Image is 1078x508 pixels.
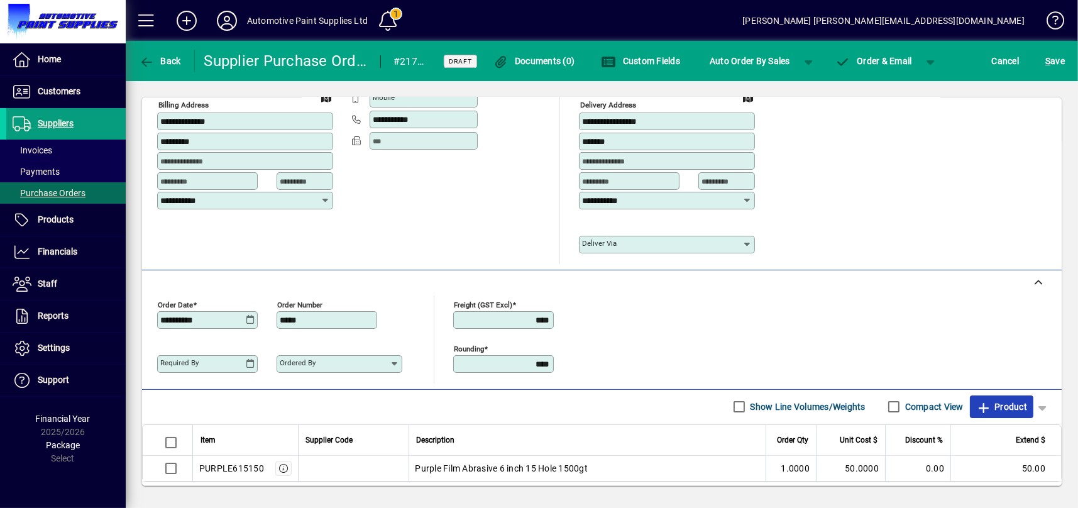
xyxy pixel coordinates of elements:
mat-label: Freight (GST excl) [454,300,512,309]
mat-label: Rounding [454,344,484,353]
a: Knowledge Base [1037,3,1062,43]
span: Invoices [13,145,52,155]
span: Auto Order By Sales [710,51,790,71]
span: Staff [38,279,57,289]
td: 0.00 [885,456,950,481]
span: Purple Film Abrasive 6 inch 15 Hole 1500gt [415,462,588,475]
mat-label: Order date [158,300,193,309]
button: Custom Fields [598,50,683,72]
a: Customers [6,76,126,108]
button: Documents (0) [490,50,578,72]
a: Staff [6,268,126,300]
span: Home [38,54,61,64]
span: Item [201,433,216,447]
div: Supplier Purchase Order [204,51,368,71]
span: Draft [449,57,472,65]
div: #21719 [393,52,428,72]
button: Auto Order By Sales [703,50,796,72]
a: View on map [738,87,758,108]
div: Automotive Paint Supplies Ltd [247,11,368,31]
a: Reports [6,301,126,332]
span: S [1045,56,1050,66]
button: Back [136,50,184,72]
a: Settings [6,333,126,364]
span: Order & Email [835,56,912,66]
a: Products [6,204,126,236]
span: Reports [38,311,69,321]
span: Settings [38,343,70,353]
span: Back [139,56,181,66]
span: Documents (0) [493,56,575,66]
span: Unit Cost $ [840,433,877,447]
a: View on map [316,87,336,108]
app-page-header-button: Back [126,50,195,72]
a: Financials [6,236,126,268]
a: Purchase Orders [6,182,126,204]
label: Compact View [903,400,964,413]
span: Suppliers [38,118,74,128]
a: Invoices [6,140,126,161]
div: [PERSON_NAME] [PERSON_NAME][EMAIL_ADDRESS][DOMAIN_NAME] [742,11,1025,31]
button: Add [167,9,207,32]
mat-label: Order number [277,300,322,309]
a: Payments [6,161,126,182]
span: Customers [38,86,80,96]
span: Cancel [992,51,1020,71]
button: Save [1042,50,1068,72]
mat-label: Ordered by [280,358,316,367]
button: Profile [207,9,247,32]
button: Product [970,395,1033,418]
mat-label: Required by [160,358,199,367]
a: Home [6,44,126,75]
a: Support [6,365,126,396]
span: Package [46,440,80,450]
label: Show Line Volumes/Weights [748,400,866,413]
span: Purchase Orders [13,188,85,198]
span: Order Qty [777,433,808,447]
td: 1.0000 [766,456,816,481]
span: Financials [38,246,77,257]
td: 50.00 [950,456,1061,481]
span: Products [38,214,74,224]
span: Financial Year [36,414,91,424]
span: Extend $ [1016,433,1045,447]
span: Support [38,375,69,385]
td: 50.0000 [816,456,885,481]
mat-label: Mobile [373,93,395,102]
span: Supplier Code [306,433,353,447]
mat-label: Deliver via [582,239,617,248]
button: Order & Email [829,50,918,72]
div: PURPLE615150 [199,462,264,475]
span: Payments [13,167,60,177]
span: Description [417,433,455,447]
span: Product [976,397,1027,417]
span: Custom Fields [601,56,680,66]
span: Discount % [905,433,943,447]
button: Cancel [989,50,1023,72]
span: ave [1045,51,1065,71]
